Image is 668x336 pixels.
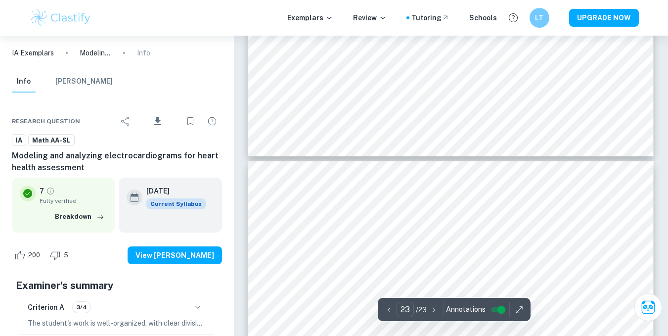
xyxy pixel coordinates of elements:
button: Info [12,71,36,93]
span: Research question [12,117,80,126]
p: The student's work is well-organized, with clear divisions into sections such as introduction, bo... [28,318,206,329]
h6: Criterion A [28,302,64,313]
p: Modeling and analyzing electrocardiograms for heart health assessment [80,48,111,58]
a: Grade fully verified [46,187,55,195]
h6: Modeling and analyzing electrocardiograms for heart health assessment [12,150,222,174]
button: Ask Clai [634,293,662,321]
a: IA Exemplars [12,48,54,58]
p: Info [137,48,150,58]
div: Dislike [47,247,74,263]
div: This exemplar is based on the current syllabus. Feel free to refer to it for inspiration/ideas wh... [146,198,206,209]
a: Tutoring [411,12,449,23]
span: Current Syllabus [146,198,206,209]
h6: LT [534,12,545,23]
span: 3/4 [73,303,90,312]
img: Clastify logo [30,8,92,28]
span: IA [12,136,26,145]
button: [PERSON_NAME] [55,71,113,93]
span: 200 [23,250,45,260]
h6: [DATE] [146,186,198,196]
button: UPGRADE NOW [569,9,639,27]
p: / 23 [416,304,427,315]
div: Share [116,111,135,131]
div: Bookmark [180,111,200,131]
div: Download [137,108,178,134]
a: Math AA-SL [28,134,75,146]
button: View [PERSON_NAME] [128,246,222,264]
span: Fully verified [40,196,107,205]
button: LT [530,8,549,28]
button: Help and Feedback [505,9,522,26]
div: Report issue [202,111,222,131]
span: Math AA-SL [29,136,74,145]
div: Like [12,247,45,263]
a: Schools [469,12,497,23]
span: 5 [58,250,74,260]
button: Breakdown [52,209,107,224]
span: Annotations [446,304,486,315]
p: Review [353,12,387,23]
p: 7 [40,186,44,196]
p: Exemplars [287,12,333,23]
a: IA [12,134,26,146]
h5: Examiner's summary [16,278,218,293]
